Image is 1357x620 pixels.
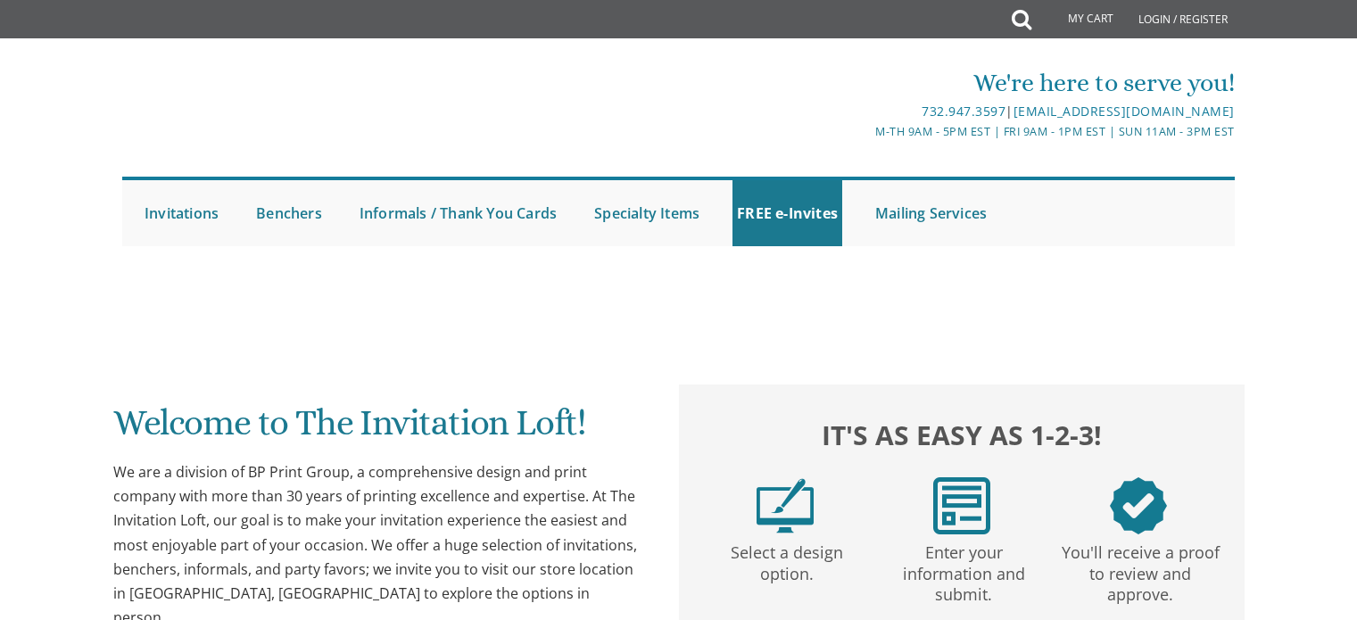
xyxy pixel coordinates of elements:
[113,403,643,456] h1: Welcome to The Invitation Loft!
[922,103,1005,120] a: 732.947.3597
[494,101,1235,122] div: |
[702,534,872,585] p: Select a design option.
[494,65,1235,101] div: We're here to serve you!
[732,180,842,246] a: FREE e-Invites
[1055,534,1225,606] p: You'll receive a proof to review and approve.
[933,477,990,534] img: step2.png
[1030,2,1126,37] a: My Cart
[879,534,1048,606] p: Enter your information and submit.
[757,477,814,534] img: step1.png
[1014,103,1235,120] a: [EMAIL_ADDRESS][DOMAIN_NAME]
[1110,477,1167,534] img: step3.png
[697,415,1227,455] h2: It's as easy as 1-2-3!
[590,180,704,246] a: Specialty Items
[355,180,561,246] a: Informals / Thank You Cards
[871,180,991,246] a: Mailing Services
[252,180,327,246] a: Benchers
[494,122,1235,141] div: M-Th 9am - 5pm EST | Fri 9am - 1pm EST | Sun 11am - 3pm EST
[140,180,223,246] a: Invitations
